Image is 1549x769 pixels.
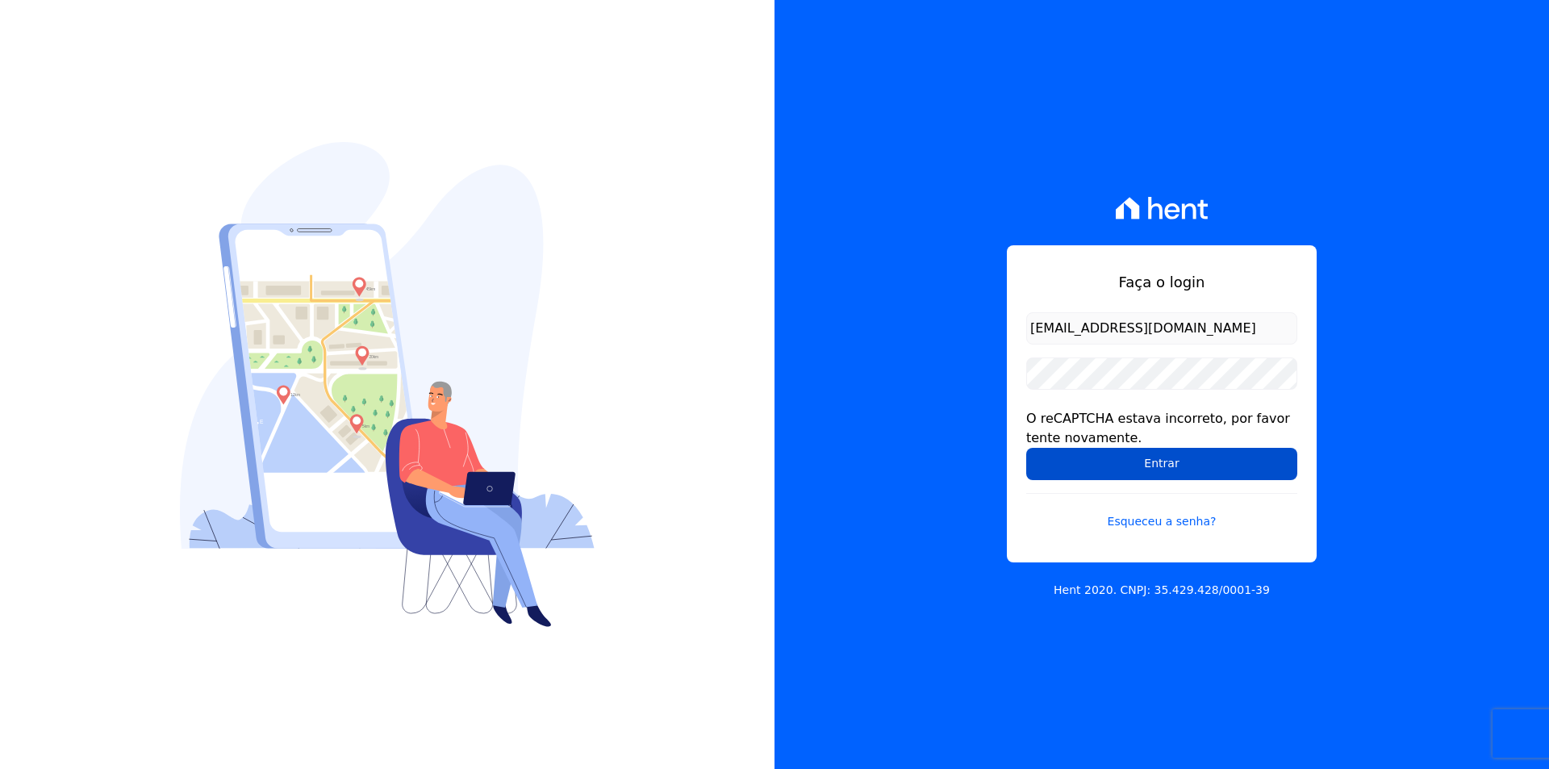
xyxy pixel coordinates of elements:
[180,142,595,627] img: Login
[1026,271,1297,293] h1: Faça o login
[1026,448,1297,480] input: Entrar
[1026,312,1297,345] input: Email
[1054,582,1270,599] p: Hent 2020. CNPJ: 35.429.428/0001-39
[1026,493,1297,530] a: Esqueceu a senha?
[1026,409,1297,448] div: O reCAPTCHA estava incorreto, por favor tente novamente.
